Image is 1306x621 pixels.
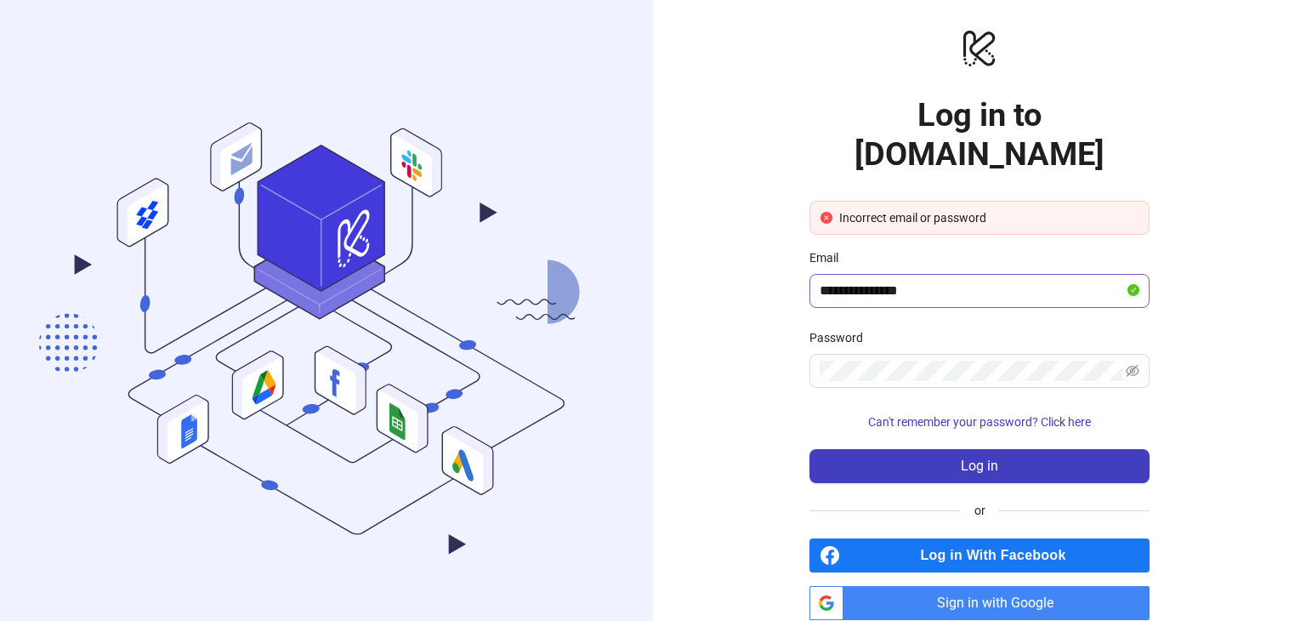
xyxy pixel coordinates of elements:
label: Password [809,328,874,347]
button: Log in [809,449,1150,483]
a: Can't remember your password? Click here [809,415,1150,429]
span: Can't remember your password? Click here [868,415,1091,429]
input: Email [820,281,1124,301]
span: or [961,501,999,520]
span: eye-invisible [1126,364,1139,378]
span: Log in [961,459,998,474]
a: Sign in with Google [809,586,1150,620]
span: Log in With Facebook [847,538,1150,573]
span: close-circle [821,212,832,224]
a: Log in With Facebook [809,538,1150,573]
span: Sign in with Google [850,586,1150,620]
input: Password [820,361,1122,381]
button: Can't remember your password? Click here [809,408,1150,436]
label: Email [809,248,849,267]
div: Incorrect email or password [839,208,1138,227]
h1: Log in to [DOMAIN_NAME] [809,95,1150,174]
